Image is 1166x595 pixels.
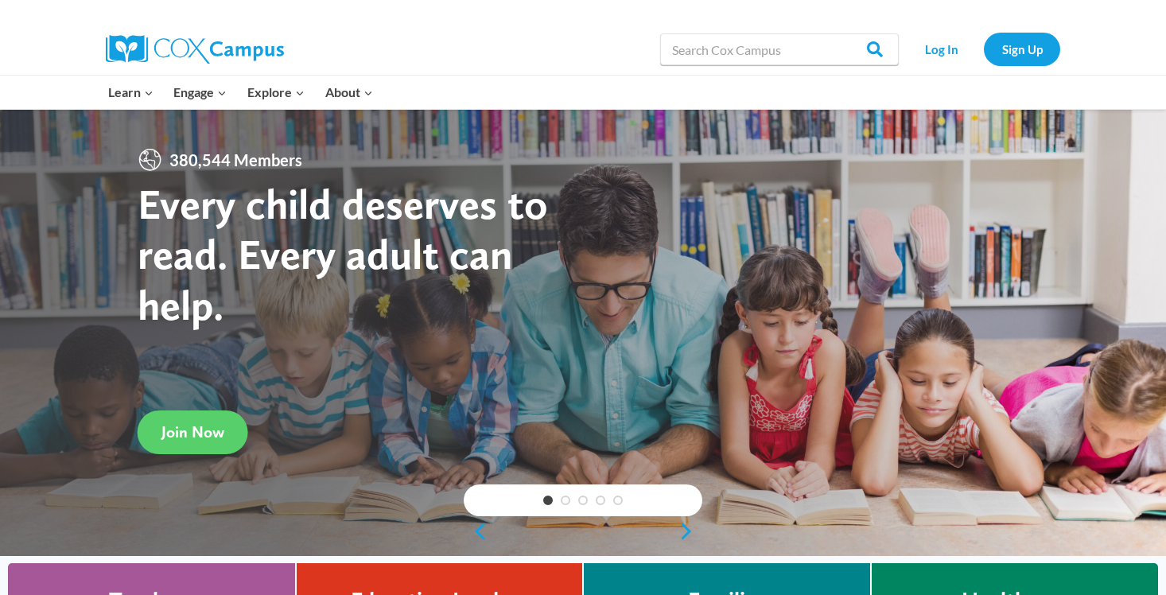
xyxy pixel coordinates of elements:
span: Explore [247,82,305,103]
a: 2 [561,496,570,505]
span: Join Now [161,422,224,441]
a: 5 [613,496,623,505]
a: Sign Up [984,33,1060,65]
a: Join Now [138,410,248,454]
a: 1 [543,496,553,505]
span: Engage [173,82,227,103]
span: Learn [108,82,154,103]
strong: Every child deserves to read. Every adult can help. [138,178,548,330]
a: 3 [578,496,588,505]
a: Log In [907,33,976,65]
nav: Secondary Navigation [907,33,1060,65]
input: Search Cox Campus [660,33,899,65]
img: Cox Campus [106,35,284,64]
div: content slider buttons [464,515,702,547]
span: 380,544 Members [163,147,309,173]
a: next [678,522,702,541]
a: 4 [596,496,605,505]
span: About [325,82,373,103]
a: previous [464,522,488,541]
nav: Primary Navigation [98,76,383,109]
